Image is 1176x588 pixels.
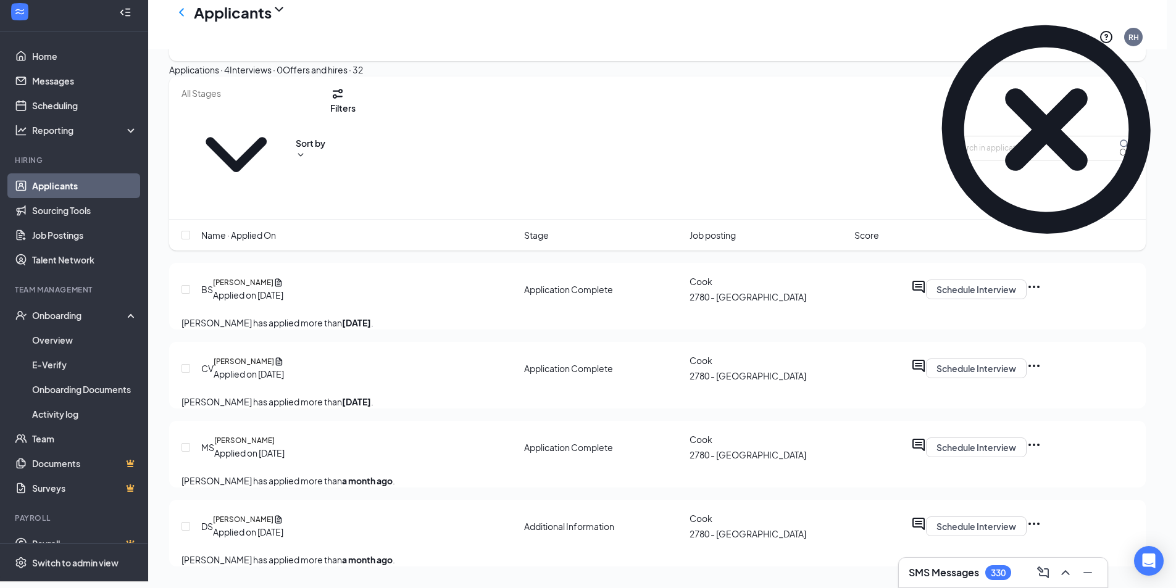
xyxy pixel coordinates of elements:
svg: WorkstreamLogo [14,6,26,18]
a: E-Verify [32,352,138,377]
h5: [PERSON_NAME] [214,435,275,446]
svg: Ellipses [1027,516,1041,531]
button: Filter Filters [330,86,356,115]
a: Team [32,426,138,451]
svg: Filter [330,86,345,101]
svg: ActiveChat [911,358,926,373]
svg: Document [273,277,283,288]
h3: SMS Messages [909,566,979,579]
span: 2780 - [GEOGRAPHIC_DATA] [690,528,806,539]
div: Additional Information [524,520,614,533]
div: Interviews · 0 [230,63,283,77]
span: Cook [690,276,712,287]
b: a month ago [342,475,393,486]
a: DocumentsCrown [32,451,138,476]
svg: Collapse [119,6,131,19]
svg: UserCheck [15,309,27,321]
svg: ChevronDown [181,100,291,209]
div: Onboarding [32,309,127,321]
svg: ActiveChat [911,437,926,452]
span: Stage [524,228,549,242]
svg: ChevronDown [272,2,286,17]
div: Payroll [15,513,135,523]
svg: ActiveChat [911,516,926,531]
span: 2780 - [GEOGRAPHIC_DATA] [690,449,806,460]
div: Reporting [32,124,138,136]
a: Activity log [32,402,138,426]
svg: ComposeMessage [1036,565,1051,580]
svg: Minimize [1080,565,1095,580]
span: 2780 - [GEOGRAPHIC_DATA] [690,370,806,381]
svg: ActiveChat [911,280,926,294]
svg: Document [274,356,284,367]
p: [PERSON_NAME] has applied more than . [181,553,1133,566]
svg: Ellipses [1027,437,1041,452]
button: Schedule Interview [926,280,1027,299]
button: Schedule Interview [926,358,1027,378]
span: Sort by [296,138,325,149]
button: Sort byChevronDown [296,86,325,209]
svg: Document [273,514,283,525]
svg: CrossCircle [923,6,1170,253]
p: [PERSON_NAME] has applied more than . [181,474,1133,487]
h5: [PERSON_NAME] [213,277,273,288]
div: Team Management [15,284,135,295]
span: 2780 - [GEOGRAPHIC_DATA] [690,291,806,302]
svg: Settings [15,557,27,569]
div: Offers and hires · 32 [283,63,363,77]
button: ChevronUp [1056,563,1075,582]
a: Overview [32,328,138,352]
a: Onboarding Documents [32,377,138,402]
a: Scheduling [32,93,138,118]
div: Applications · 4 [169,63,230,77]
span: Cook [690,434,712,445]
div: 330 [991,568,1006,578]
div: Application Complete [524,283,613,296]
button: ComposeMessage [1033,563,1053,582]
input: All Stages [181,86,291,100]
div: DS [201,520,213,533]
h5: [PERSON_NAME] [213,514,273,525]
button: Schedule Interview [926,437,1027,457]
button: Minimize [1078,563,1098,582]
a: SurveysCrown [32,476,138,500]
span: Score [854,228,879,242]
button: Schedule Interview [926,516,1027,536]
svg: Ellipses [1027,358,1041,373]
a: Home [32,44,138,68]
a: Messages [32,68,138,93]
div: Hiring [15,155,135,165]
a: Job Postings [32,223,138,247]
svg: Ellipses [1027,280,1041,294]
div: Open Intercom Messenger [1134,546,1164,576]
b: [DATE] [342,396,371,407]
a: Applicants [32,173,138,198]
h5: [PERSON_NAME] [214,356,274,367]
span: Cook [690,513,712,524]
a: Sourcing Tools [32,198,138,223]
div: BS [201,283,213,296]
div: Applied on [DATE] [213,525,283,539]
div: CV [201,362,214,375]
svg: ChevronLeft [174,5,189,20]
div: Application Complete [524,362,613,375]
div: Applied on [DATE] [214,446,285,460]
p: [PERSON_NAME] has applied more than . [181,316,1133,329]
b: [DATE] [342,317,371,328]
svg: ChevronUp [1058,565,1073,580]
div: Applied on [DATE] [213,288,283,302]
h1: Applicants [194,2,272,23]
b: a month ago [342,554,393,565]
div: Switch to admin view [32,557,119,569]
svg: ChevronDown [296,150,306,160]
span: Job posting [690,228,736,242]
div: Applied on [DATE] [214,367,284,381]
span: Name · Applied On [201,228,276,242]
p: [PERSON_NAME] has applied more than . [181,395,1133,408]
a: Talent Network [32,247,138,272]
span: Cook [690,355,712,366]
div: Application Complete [524,441,613,454]
div: MS [201,441,214,454]
a: PayrollCrown [32,531,138,556]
